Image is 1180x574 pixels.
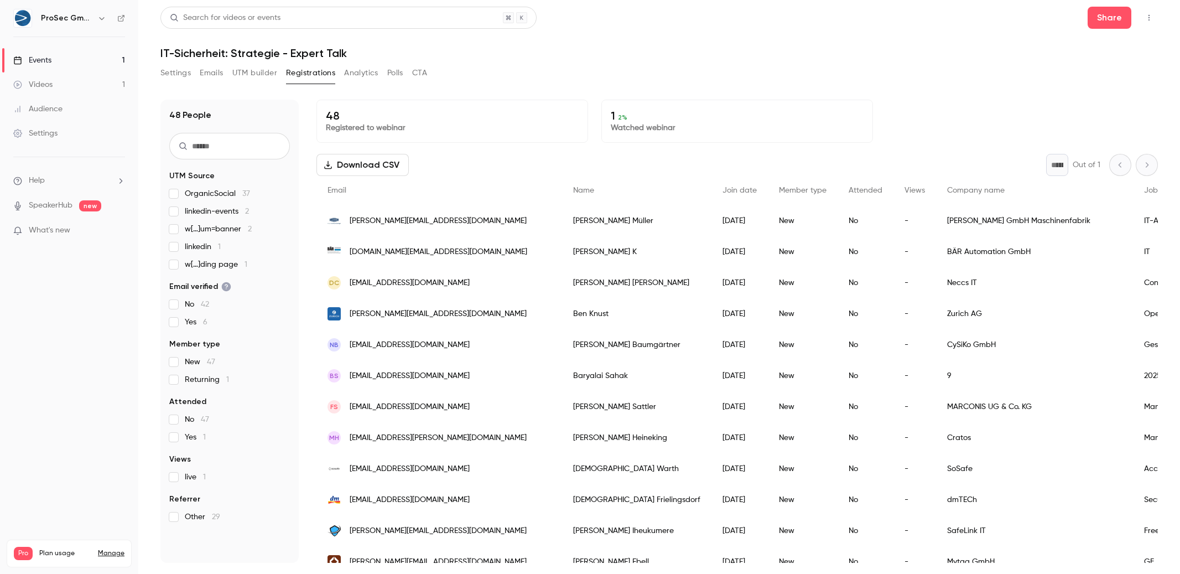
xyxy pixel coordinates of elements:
[936,515,1133,546] div: SafeLink IT
[562,484,711,515] div: [DEMOGRAPHIC_DATA] Frielingsdorf
[768,267,838,298] div: New
[185,472,206,483] span: live
[905,187,925,194] span: Views
[711,453,768,484] div: [DATE]
[722,187,757,194] span: Join date
[711,422,768,453] div: [DATE]
[39,549,91,558] span: Plan usage
[245,261,247,268] span: 1
[207,358,215,366] span: 47
[350,525,527,537] span: [PERSON_NAME][EMAIL_ADDRESS][DOMAIN_NAME]
[768,453,838,484] div: New
[13,128,58,139] div: Settings
[838,298,893,329] div: No
[350,370,470,382] span: [EMAIL_ADDRESS][DOMAIN_NAME]
[185,224,252,235] span: w[…]um=banner
[203,433,206,441] span: 1
[185,356,215,368] span: New
[350,339,470,351] span: [EMAIL_ADDRESS][DOMAIN_NAME]
[326,122,579,133] p: Registered to webinar
[387,64,403,82] button: Polls
[112,226,125,236] iframe: Noticeable Trigger
[169,108,211,122] h1: 48 People
[350,556,527,568] span: [PERSON_NAME][EMAIL_ADDRESS][DOMAIN_NAME]
[328,495,341,505] img: dm.de
[169,170,215,182] span: UTM Source
[611,109,864,122] p: 1
[328,307,341,320] img: zurich.com
[185,299,209,310] span: No
[245,208,249,215] span: 2
[893,484,936,515] div: -
[29,175,45,187] span: Help
[947,187,1005,194] span: Company name
[185,317,207,328] span: Yes
[936,329,1133,360] div: CySiKo GmbH
[893,236,936,267] div: -
[711,360,768,391] div: [DATE]
[562,360,711,391] div: Baryalai Sahak
[169,494,200,505] span: Referrer
[936,484,1133,515] div: dmTECh
[936,360,1133,391] div: 9
[936,391,1133,422] div: MARCONIS UG & Co. KG
[711,484,768,515] div: [DATE]
[169,396,206,407] span: Attended
[350,432,527,444] span: [EMAIL_ADDRESS][PERSON_NAME][DOMAIN_NAME]
[838,329,893,360] div: No
[328,214,341,227] img: georg.com
[169,170,290,523] section: facet-groups
[14,547,33,560] span: Pro
[412,64,427,82] button: CTA
[329,278,339,288] span: DC
[1144,187,1173,194] span: Job title
[328,462,341,475] img: sosafe.de
[893,360,936,391] div: -
[330,371,339,381] span: BS
[14,9,32,27] img: ProSec GmbH
[185,241,221,252] span: linkedin
[611,122,864,133] p: Watched webinar
[185,414,209,425] span: No
[350,401,470,413] span: [EMAIL_ADDRESS][DOMAIN_NAME]
[13,79,53,90] div: Videos
[326,109,579,122] p: 48
[768,329,838,360] div: New
[936,453,1133,484] div: SoSafe
[29,225,70,236] span: What's new
[1073,159,1100,170] p: Out of 1
[838,360,893,391] div: No
[185,206,249,217] span: linkedin-events
[330,402,338,412] span: FS
[203,473,206,481] span: 1
[185,188,250,199] span: OrganicSocial
[350,494,470,506] span: [EMAIL_ADDRESS][DOMAIN_NAME]
[350,246,527,258] span: [DOMAIN_NAME][EMAIL_ADDRESS][DOMAIN_NAME]
[893,267,936,298] div: -
[838,484,893,515] div: No
[169,281,231,292] span: Email verified
[98,549,124,558] a: Manage
[328,524,341,537] img: safelink-it.com
[170,12,280,24] div: Search for videos or events
[838,267,893,298] div: No
[838,422,893,453] div: No
[562,422,711,453] div: [PERSON_NAME] Heineking
[160,46,1158,60] h1: IT-Sicherheit: Strategie - Expert Talk
[329,433,339,443] span: MH
[248,225,252,233] span: 2
[562,515,711,546] div: [PERSON_NAME] Iheukumere
[838,391,893,422] div: No
[328,187,346,194] span: Email
[893,515,936,546] div: -
[893,391,936,422] div: -
[711,329,768,360] div: [DATE]
[29,200,72,211] a: SpeakerHub
[573,187,594,194] span: Name
[768,360,838,391] div: New
[185,374,229,385] span: Returning
[893,422,936,453] div: -
[838,205,893,236] div: No
[169,339,220,350] span: Member type
[838,236,893,267] div: No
